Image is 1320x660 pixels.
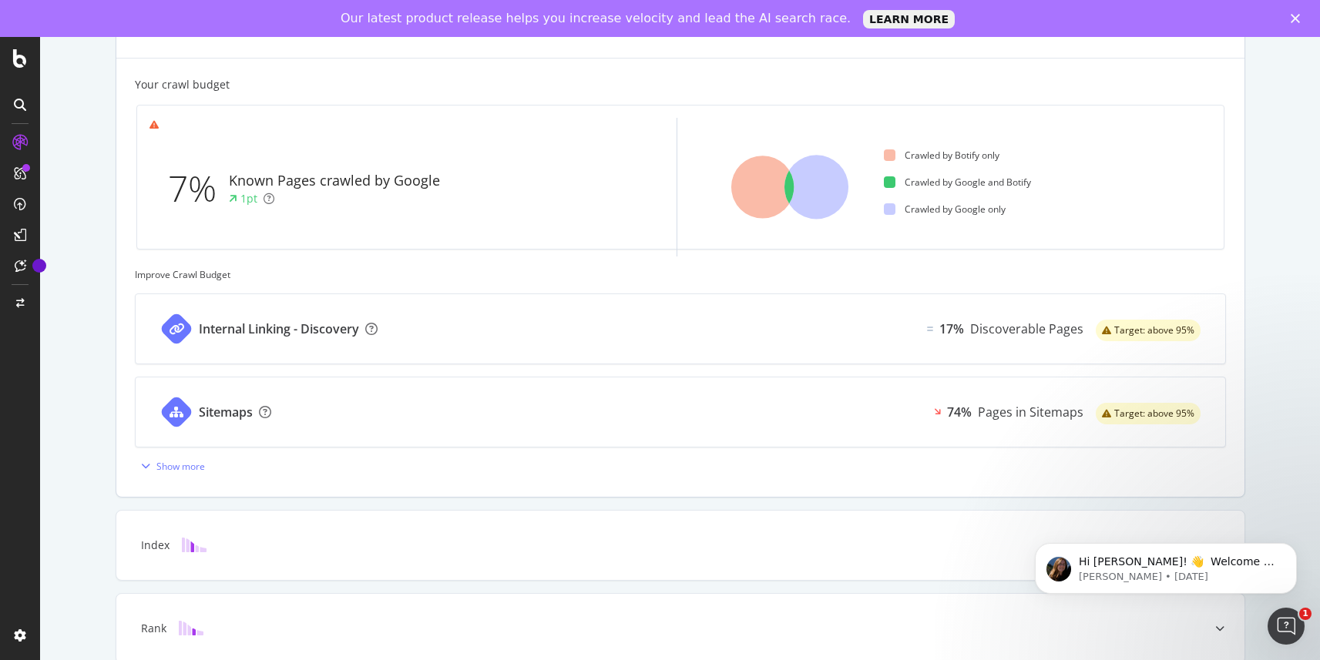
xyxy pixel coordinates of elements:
[168,163,229,214] div: 7%
[32,259,46,273] div: Tooltip anchor
[1299,608,1312,620] span: 1
[199,404,253,421] div: Sitemaps
[156,460,205,473] div: Show more
[947,404,972,421] div: 74%
[978,404,1083,421] div: Pages in Sitemaps
[884,203,1006,216] div: Crawled by Google only
[1268,608,1305,645] iframe: Intercom live chat
[1291,14,1306,23] div: Close
[135,268,1226,281] div: Improve Crawl Budget
[927,327,933,331] img: Equal
[135,77,230,92] div: Your crawl budget
[1114,409,1194,418] span: Target: above 95%
[229,171,440,191] div: Known Pages crawled by Google
[179,621,203,635] img: block-icon
[199,320,359,338] div: Internal Linking - Discovery
[240,191,257,206] div: 1pt
[341,11,851,26] div: Our latest product release helps you increase velocity and lead the AI search race.
[884,176,1031,189] div: Crawled by Google and Botify
[884,149,999,162] div: Crawled by Botify only
[1114,326,1194,335] span: Target: above 95%
[970,320,1083,338] div: Discoverable Pages
[1096,320,1201,341] div: warning label
[182,538,207,552] img: block-icon
[141,621,166,636] div: Rank
[141,538,170,553] div: Index
[1096,403,1201,424] div: warning label
[135,454,205,478] button: Show more
[1012,511,1320,618] iframe: Intercom notifications message
[863,10,955,28] a: LEARN MORE
[939,320,964,338] div: 17%
[135,377,1226,447] a: Sitemaps74%Pages in Sitemapswarning label
[135,293,1226,364] a: Internal Linking - DiscoveryEqual17%Discoverable Pageswarning label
